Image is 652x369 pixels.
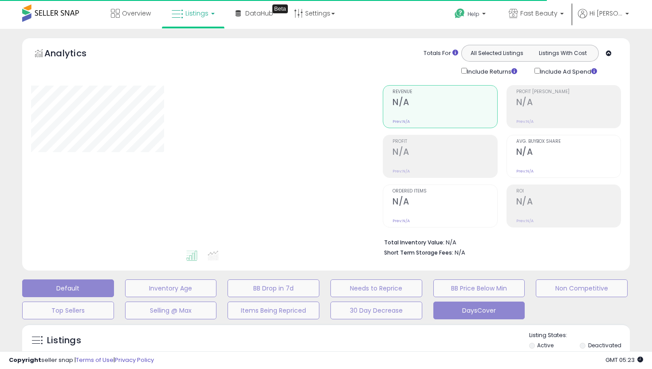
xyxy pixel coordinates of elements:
a: Help [448,1,495,29]
button: Selling @ Max [125,302,217,319]
button: Inventory Age [125,279,217,297]
button: 30 Day Decrease [330,302,422,319]
li: N/A [384,236,614,247]
span: Fast Beauty [520,9,558,18]
h2: N/A [516,196,621,208]
button: BB Price Below Min [433,279,525,297]
h2: N/A [393,147,497,159]
span: Help [467,10,479,18]
span: Listings [185,9,208,18]
strong: Copyright [9,356,41,364]
span: Overview [122,9,151,18]
h2: N/A [393,196,497,208]
button: All Selected Listings [464,47,530,59]
div: Include Returns [455,66,528,76]
h2: N/A [393,97,497,109]
span: Ordered Items [393,189,497,194]
span: DataHub [245,9,273,18]
button: Items Being Repriced [228,302,319,319]
button: BB Drop in 7d [228,279,319,297]
span: Profit [PERSON_NAME] [516,90,621,94]
button: Needs to Reprice [330,279,422,297]
small: Prev: N/A [516,119,534,124]
div: seller snap | | [9,356,154,365]
button: Non Competitive [536,279,628,297]
h5: Analytics [44,47,104,62]
small: Prev: N/A [393,169,410,174]
button: DaysCover [433,302,525,319]
span: Hi [PERSON_NAME] [589,9,623,18]
small: Prev: N/A [516,218,534,224]
b: Short Term Storage Fees: [384,249,453,256]
div: Totals For [424,49,458,58]
span: ROI [516,189,621,194]
div: Tooltip anchor [272,4,288,13]
b: Total Inventory Value: [384,239,444,246]
span: Avg. Buybox Share [516,139,621,144]
small: Prev: N/A [393,218,410,224]
h2: N/A [516,147,621,159]
small: Prev: N/A [516,169,534,174]
button: Listings With Cost [530,47,596,59]
span: N/A [455,248,465,257]
button: Default [22,279,114,297]
span: Profit [393,139,497,144]
div: Include Ad Spend [528,66,611,76]
i: Get Help [454,8,465,19]
button: Top Sellers [22,302,114,319]
h2: N/A [516,97,621,109]
a: Hi [PERSON_NAME] [578,9,629,29]
small: Prev: N/A [393,119,410,124]
span: Revenue [393,90,497,94]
